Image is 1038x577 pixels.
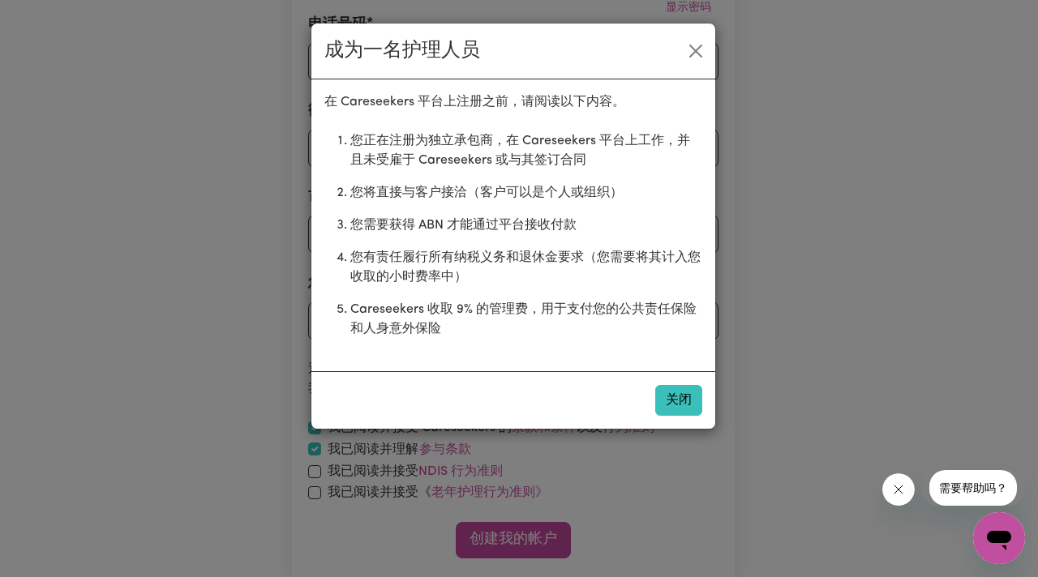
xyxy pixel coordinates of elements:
font: 您需要获得 ABN 才能通过平台接收付款 [350,219,577,232]
font: 您有责任履行所有纳税义务和退休金要求（您需要将其计入您收取的小时费率中） [350,251,701,284]
font: Careseekers 收取 9% 的管理费，用于支付您的公共责任保险和人身意外保险 [350,303,697,336]
font: 您将直接与客户接洽（客户可以是个人或组织） [350,186,623,199]
iframe: 关闭消息 [882,473,915,506]
iframe: 来自公司的消息 [921,470,1025,506]
button: 关闭 [655,385,702,416]
iframe: 启动消息传送窗口的按钮 [973,512,1025,564]
button: 关闭 [683,38,709,64]
font: 在 Careseekers 平台上注册之前，请阅读以下内容。 [324,96,625,109]
font: 成为一名护理人员 [324,41,480,61]
font: 关闭 [666,394,692,407]
font: 您正在注册为独立承包商，在 Careseekers 平台上工作，并且未受雇于 Careseekers 或与其签订合同 [350,135,690,167]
